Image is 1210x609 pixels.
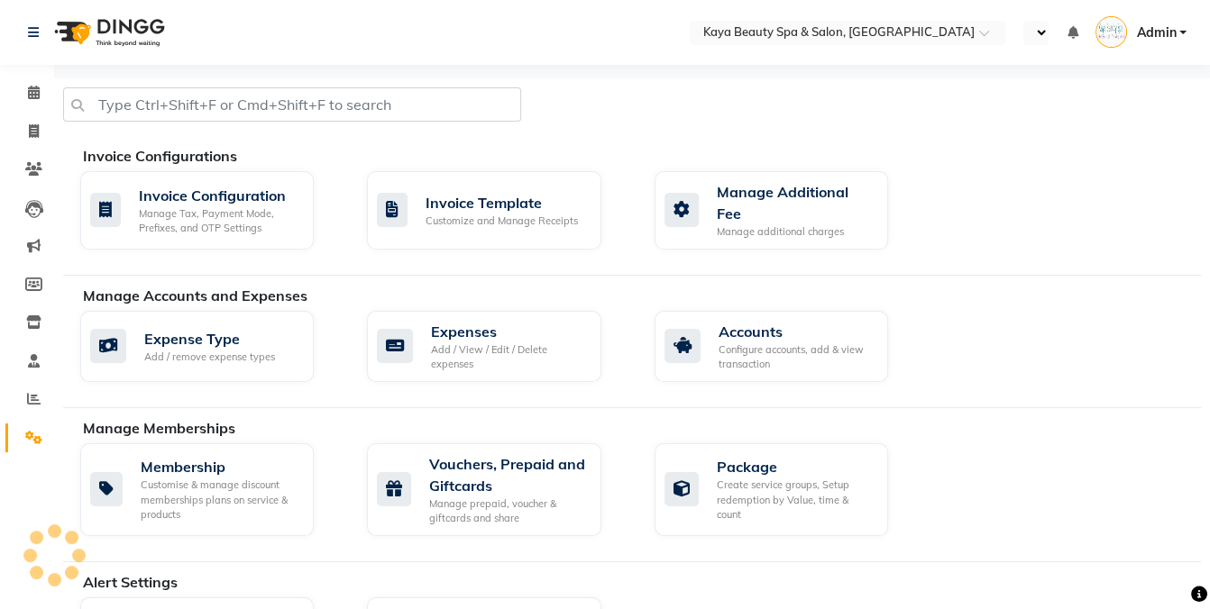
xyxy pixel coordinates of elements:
a: MembershipCustomise & manage discount memberships plans on service & products [80,443,340,536]
a: Vouchers, Prepaid and GiftcardsManage prepaid, voucher & giftcards and share [367,443,627,536]
div: Create service groups, Setup redemption by Value, time & count [717,477,874,523]
img: logo [46,7,170,58]
div: Add / remove expense types [144,350,275,365]
img: Admin [1095,16,1127,48]
div: Customize and Manage Receipts [426,214,578,229]
div: Configure accounts, add & view transaction [719,342,874,372]
a: Manage Additional FeeManage additional charges [655,171,914,250]
div: Manage Tax, Payment Mode, Prefixes, and OTP Settings [139,206,299,236]
div: Customise & manage discount memberships plans on service & products [141,477,299,523]
div: Invoice Template [426,192,578,214]
div: Add / View / Edit / Delete expenses [431,342,586,372]
div: Membership [141,456,299,477]
div: Expenses [431,321,586,342]
div: Package [717,456,874,477]
input: Type Ctrl+Shift+F or Cmd+Shift+F to search [63,87,521,122]
div: Vouchers, Prepaid and Giftcards [429,453,586,496]
div: Manage Additional Fee [717,181,874,224]
a: Invoice TemplateCustomize and Manage Receipts [367,171,627,250]
div: Invoice Configuration [139,185,299,206]
div: Expense Type [144,328,275,350]
a: PackageCreate service groups, Setup redemption by Value, time & count [655,443,914,536]
a: ExpensesAdd / View / Edit / Delete expenses [367,311,627,382]
a: Expense TypeAdd / remove expense types [80,311,340,382]
div: Manage additional charges [717,224,874,240]
div: Manage prepaid, voucher & giftcards and share [429,496,586,526]
div: Accounts [719,321,874,342]
a: Invoice ConfigurationManage Tax, Payment Mode, Prefixes, and OTP Settings [80,171,340,250]
a: AccountsConfigure accounts, add & view transaction [655,311,914,382]
span: Admin [1136,23,1176,42]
